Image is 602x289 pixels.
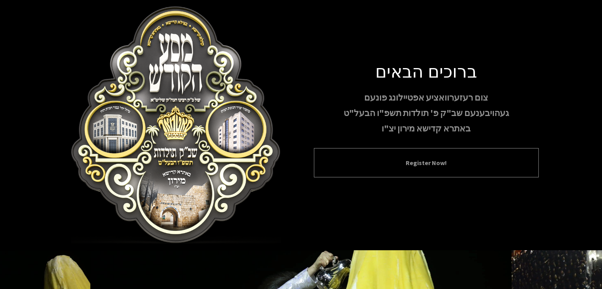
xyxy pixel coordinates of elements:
p: געהויבענעם שב"ק פ' תולדות תשפ"ו הבעל"ט [314,106,539,120]
h1: ברוכים הבאים [314,60,539,81]
p: צום רעזערוואציע אפטיילונג פונעם [314,91,539,105]
img: Meron Toldos Logo [64,6,289,244]
p: באתרא קדישא מירון יצ"ו [314,122,539,135]
button: Register Now! [324,158,529,167]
